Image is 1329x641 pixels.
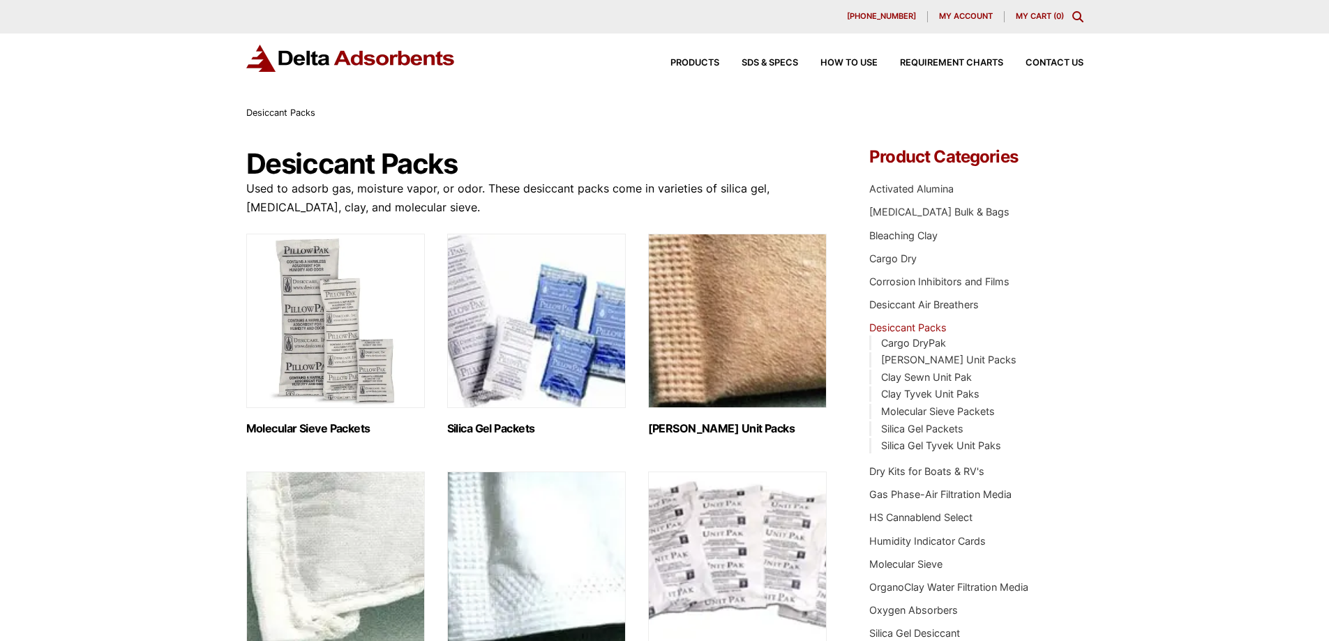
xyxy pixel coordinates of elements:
[648,234,827,435] a: Visit product category Clay Kraft Unit Packs
[447,422,626,435] h2: Silica Gel Packets
[881,405,995,417] a: Molecular Sieve Packets
[798,59,878,68] a: How to Use
[928,11,1005,22] a: My account
[447,234,626,435] a: Visit product category Silica Gel Packets
[246,179,828,217] p: Used to adsorb gas, moisture vapor, or odor. These desiccant packs come in varieties of silica ge...
[869,627,960,639] a: Silica Gel Desiccant
[881,423,963,435] a: Silica Gel Packets
[869,322,947,333] a: Desiccant Packs
[742,59,798,68] span: SDS & SPECS
[246,149,828,179] h1: Desiccant Packs
[881,371,972,383] a: Clay Sewn Unit Pak
[881,354,1016,365] a: [PERSON_NAME] Unit Packs
[1003,59,1083,68] a: Contact Us
[246,422,425,435] h2: Molecular Sieve Packets
[847,13,916,20] span: [PHONE_NUMBER]
[869,206,1009,218] a: [MEDICAL_DATA] Bulk & Bags
[900,59,1003,68] span: Requirement Charts
[939,13,993,20] span: My account
[869,535,986,547] a: Humidity Indicator Cards
[869,581,1028,593] a: OrganoClay Water Filtration Media
[1072,11,1083,22] div: Toggle Modal Content
[878,59,1003,68] a: Requirement Charts
[869,558,943,570] a: Molecular Sieve
[881,388,979,400] a: Clay Tyvek Unit Paks
[881,337,946,349] a: Cargo DryPak
[881,439,1001,451] a: Silica Gel Tyvek Unit Paks
[820,59,878,68] span: How to Use
[447,234,626,408] img: Silica Gel Packets
[869,276,1009,287] a: Corrosion Inhibitors and Films
[670,59,719,68] span: Products
[836,11,928,22] a: [PHONE_NUMBER]
[246,234,425,408] img: Molecular Sieve Packets
[869,299,979,310] a: Desiccant Air Breathers
[869,465,984,477] a: Dry Kits for Boats & RV's
[869,229,938,241] a: Bleaching Clay
[869,149,1083,165] h4: Product Categories
[869,604,958,616] a: Oxygen Absorbers
[246,107,315,118] span: Desiccant Packs
[648,422,827,435] h2: [PERSON_NAME] Unit Packs
[246,234,425,435] a: Visit product category Molecular Sieve Packets
[869,488,1012,500] a: Gas Phase-Air Filtration Media
[869,252,917,264] a: Cargo Dry
[648,234,827,408] img: Clay Kraft Unit Packs
[648,59,719,68] a: Products
[719,59,798,68] a: SDS & SPECS
[869,183,954,195] a: Activated Alumina
[1016,11,1064,21] a: My Cart (0)
[869,511,973,523] a: HS Cannablend Select
[1026,59,1083,68] span: Contact Us
[1056,11,1061,21] span: 0
[246,45,456,72] img: Delta Adsorbents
